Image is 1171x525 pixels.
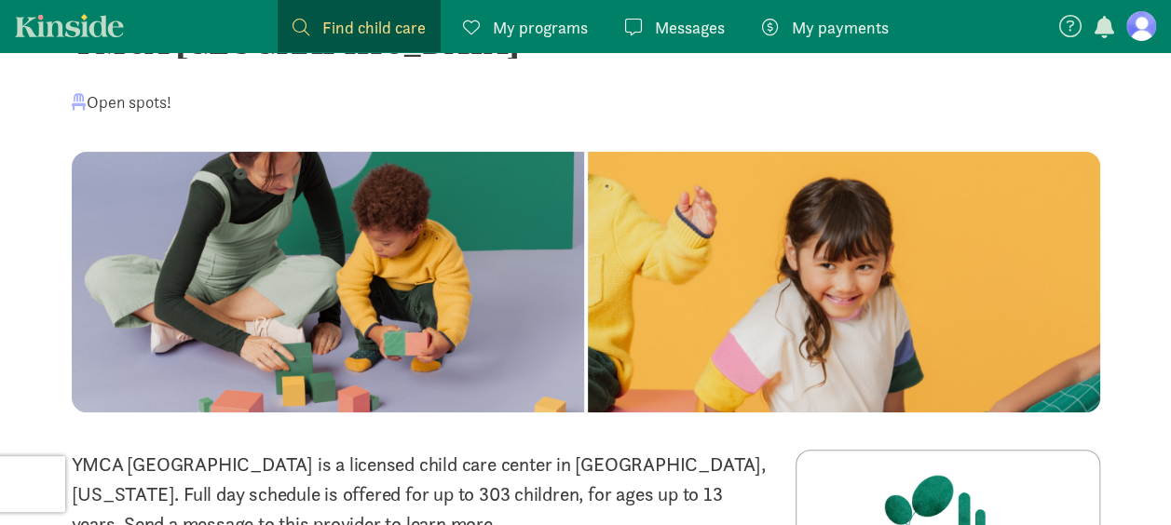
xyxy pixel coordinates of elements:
span: My payments [792,15,889,40]
span: Messages [655,15,725,40]
div: Open spots! [72,89,171,114]
a: Kinside [15,14,124,37]
span: Find child care [322,15,426,40]
span: My programs [493,15,588,40]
